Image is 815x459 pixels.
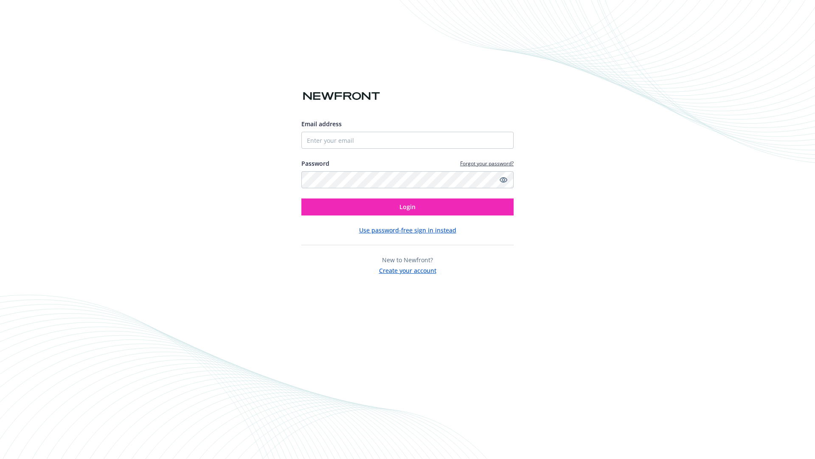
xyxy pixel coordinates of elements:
[301,132,514,149] input: Enter your email
[301,159,329,168] label: Password
[301,171,514,188] input: Enter your password
[460,160,514,167] a: Forgot your password?
[301,120,342,128] span: Email address
[301,89,382,104] img: Newfront logo
[382,256,433,264] span: New to Newfront?
[379,264,436,275] button: Create your account
[399,203,416,211] span: Login
[301,198,514,215] button: Login
[498,175,509,185] a: Show password
[359,226,456,235] button: Use password-free sign in instead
